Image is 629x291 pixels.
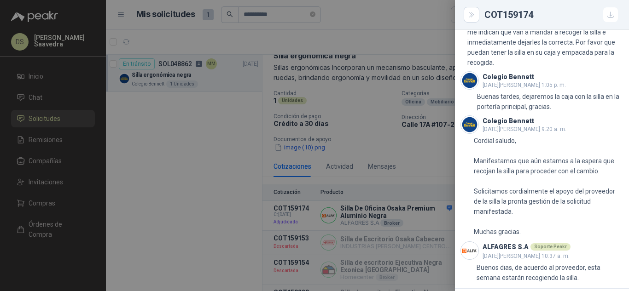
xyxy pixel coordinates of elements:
[483,126,566,132] span: [DATE][PERSON_NAME] 9:20 a. m.
[483,253,570,259] span: [DATE][PERSON_NAME] 10:37 a. m.
[461,72,478,89] img: Company Logo
[466,9,477,20] button: Close
[483,82,566,88] span: [DATE][PERSON_NAME] 1:05 p. m.
[483,119,534,124] h3: Colegio Bennett
[477,262,623,283] p: Buenos dias, de acuerdo al proveedor, esta semana estarán recogiendo la silla.
[483,74,534,80] h3: Colegio Bennett
[484,7,618,22] div: COT159174
[530,243,571,251] div: Soporte Peakr
[461,116,478,133] img: Company Logo
[474,136,623,237] p: Cordial saludo, Manifestamos que aún estamos a la espera que recojan la silla para proceder con e...
[461,242,478,259] img: Company Logo
[477,91,623,112] p: Buenas tardes, dejaremos la caja con la silla en la portería principal, gracias.
[483,245,529,250] h3: ALFAGRES S.A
